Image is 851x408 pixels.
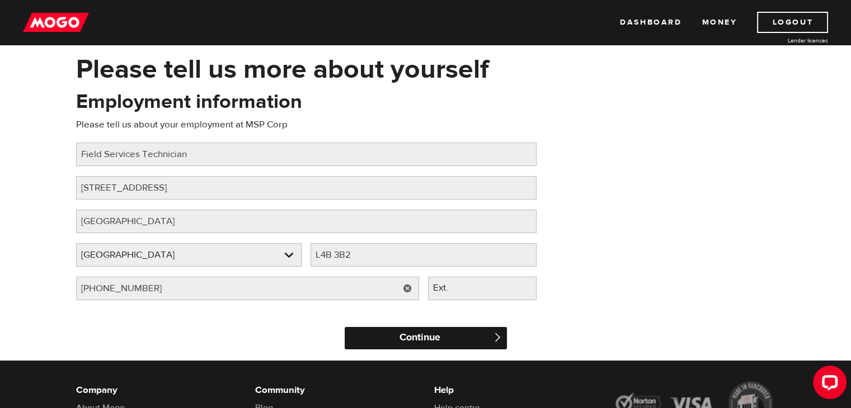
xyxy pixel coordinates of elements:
[76,118,537,131] p: Please tell us about your employment at MSP Corp
[76,55,775,84] h1: Please tell us more about yourself
[620,12,681,33] a: Dashboard
[434,383,596,397] h6: Help
[23,12,89,33] img: mogo_logo-11ee424be714fa7cbb0f0f49df9e16ec.png
[804,361,851,408] iframe: LiveChat chat widget
[757,12,828,33] a: Logout
[345,327,507,349] input: Continue
[428,277,471,300] label: Ext.
[76,383,238,397] h6: Company
[744,36,828,45] a: Lender licences
[255,383,417,397] h6: Community
[702,12,737,33] a: Money
[76,90,302,113] h2: Employment information
[493,333,502,342] span: 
